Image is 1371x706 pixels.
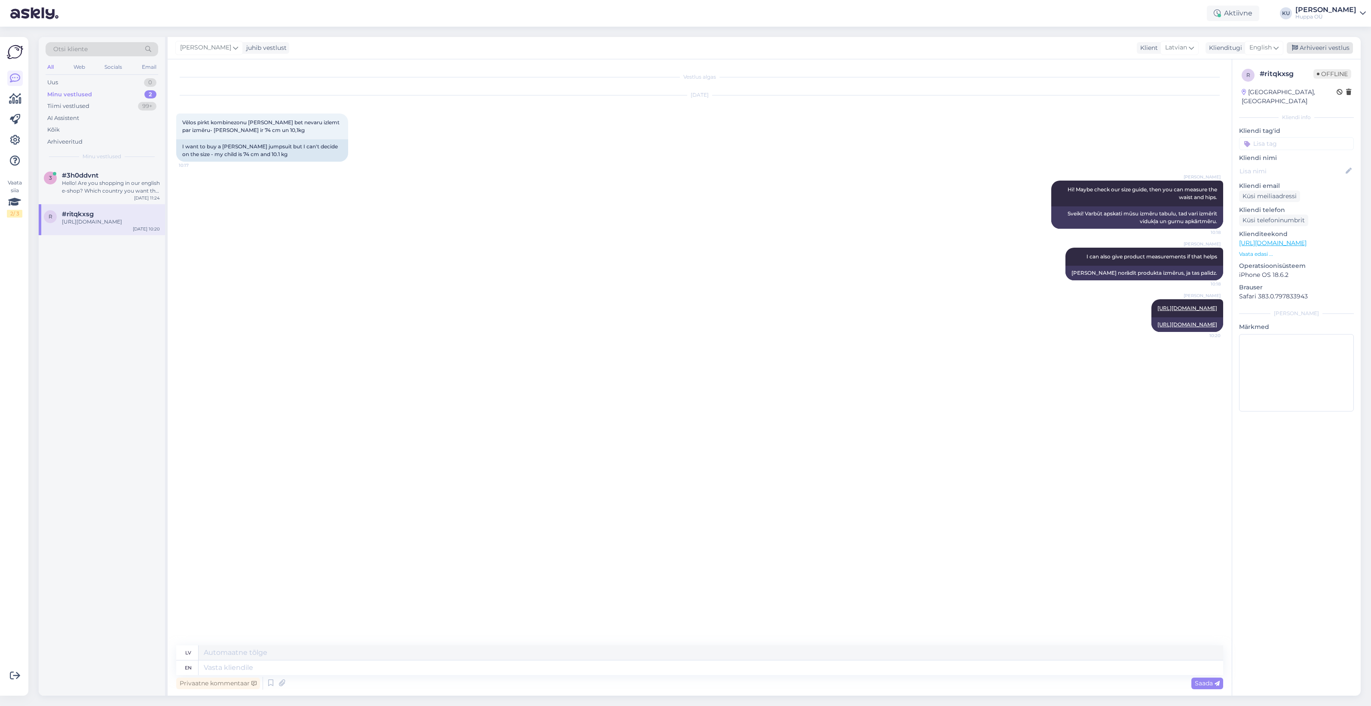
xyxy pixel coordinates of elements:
div: Uus [47,78,58,87]
p: Kliendi tag'id [1239,126,1354,135]
p: Kliendi telefon [1239,206,1354,215]
div: I want to buy a [PERSON_NAME] jumpsuit but I can't decide on the size - my child is 74 cm and 10.... [176,139,348,162]
span: 3 [49,175,52,181]
div: Minu vestlused [47,90,92,99]
div: Arhiveeritud [47,138,83,146]
span: r [1246,72,1250,78]
span: Latvian [1165,43,1187,52]
div: [PERSON_NAME] [1239,310,1354,317]
div: Huppa OÜ [1295,13,1356,20]
div: # ritqkxsg [1260,69,1313,79]
div: lv [185,645,191,660]
input: Lisa nimi [1239,166,1344,176]
p: iPhone OS 18.6.2 [1239,270,1354,279]
span: 10:20 [1188,332,1221,339]
span: Vēlos pirkt kombinezonu [PERSON_NAME] bet nevaru izlemt par izmēru- [PERSON_NAME] ir 74 cm un 10,1kg [182,119,341,133]
p: Kliendi email [1239,181,1354,190]
div: AI Assistent [47,114,79,123]
p: Operatsioonisüsteem [1239,261,1354,270]
span: Hi! Maybe check our size guide, then you can measure the waist and hips. [1068,186,1218,200]
a: [URL][DOMAIN_NAME] [1157,305,1217,311]
div: Tiimi vestlused [47,102,89,111]
div: Kliendi info [1239,114,1354,121]
span: [PERSON_NAME] [1184,241,1221,247]
div: Küsi meiliaadressi [1239,190,1300,202]
span: [PERSON_NAME] [1184,292,1221,299]
div: [URL][DOMAIN_NAME] [62,218,160,226]
span: #3h0ddvnt [62,172,98,179]
div: Kõik [47,126,60,134]
div: Socials [103,61,124,73]
div: Vaata siia [7,179,22,218]
div: Web [72,61,87,73]
p: Safari 383.0.797833943 [1239,292,1354,301]
div: Klient [1137,43,1158,52]
p: Kliendi nimi [1239,153,1354,163]
div: 2 / 3 [7,210,22,218]
div: juhib vestlust [243,43,287,52]
div: [DATE] 11:24 [134,195,160,201]
span: Minu vestlused [83,153,121,160]
div: en [185,660,192,675]
div: Arhiveeri vestlus [1287,42,1353,54]
span: 10:18 [1188,281,1221,287]
div: [DATE] 10:20 [133,226,160,232]
span: Offline [1313,69,1351,79]
span: [PERSON_NAME] [1184,174,1221,180]
span: 10:17 [179,162,211,169]
div: Küsi telefoninumbrit [1239,215,1308,226]
a: [URL][DOMAIN_NAME] [1239,239,1307,247]
span: r [49,213,52,220]
div: 2 [144,90,156,99]
div: 99+ [138,102,156,111]
div: KU [1280,7,1292,19]
div: Privaatne kommentaar [176,678,260,689]
div: All [46,61,55,73]
span: [PERSON_NAME] [180,43,231,52]
a: [PERSON_NAME]Huppa OÜ [1295,6,1366,20]
div: Vestlus algas [176,73,1223,81]
p: Vaata edasi ... [1239,250,1354,258]
div: [DATE] [176,91,1223,99]
div: Hello! Are you shopping in our english e-shop? Which country you want the delivery? [62,179,160,195]
p: Märkmed [1239,322,1354,332]
p: Klienditeekond [1239,230,1354,239]
div: Sveiki! Varbūt apskati mūsu izmēru tabulu, tad vari izmērīt vidukļa un gurnu apkārtmēru. [1051,206,1223,229]
span: 10:18 [1188,229,1221,236]
a: [URL][DOMAIN_NAME] [1157,321,1217,328]
p: Brauser [1239,283,1354,292]
div: Email [140,61,158,73]
div: [PERSON_NAME] [1295,6,1356,13]
div: [GEOGRAPHIC_DATA], [GEOGRAPHIC_DATA] [1242,88,1337,106]
span: Otsi kliente [53,45,88,54]
span: English [1249,43,1272,52]
input: Lisa tag [1239,137,1354,150]
span: #ritqkxsg [62,210,94,218]
div: Klienditugi [1206,43,1242,52]
div: Aktiivne [1207,6,1259,21]
img: Askly Logo [7,44,23,60]
div: [PERSON_NAME] norādīt produkta izmērus, ja tas palīdz. [1065,266,1223,280]
span: Saada [1195,679,1220,687]
div: 0 [144,78,156,87]
span: I can also give product measurements if that helps [1086,253,1217,260]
